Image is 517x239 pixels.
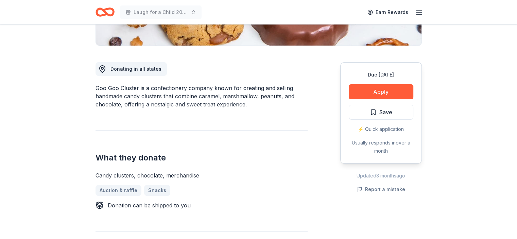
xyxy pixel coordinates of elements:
[349,105,413,120] button: Save
[96,171,308,180] div: Candy clusters, chocolate, merchandise
[96,152,308,163] h2: What they donate
[110,66,161,72] span: Donating in all states
[349,139,413,155] div: Usually responds in over a month
[96,84,308,108] div: Goo Goo Cluster is a confectionery company known for creating and selling handmade candy clusters...
[108,201,191,209] div: Donation can be shipped to you
[379,108,392,117] span: Save
[349,84,413,99] button: Apply
[144,185,170,196] a: Snacks
[96,185,141,196] a: Auction & raffle
[357,185,405,193] button: Report a mistake
[349,125,413,133] div: ⚡️ Quick application
[96,4,115,20] a: Home
[349,71,413,79] div: Due [DATE]
[120,5,202,19] button: Laugh for a Child 2026
[134,8,188,16] span: Laugh for a Child 2026
[363,6,412,18] a: Earn Rewards
[340,172,422,180] div: Updated 3 months ago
